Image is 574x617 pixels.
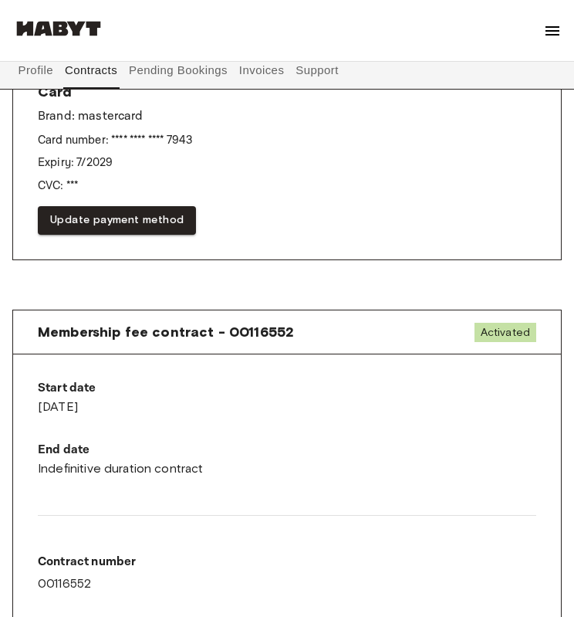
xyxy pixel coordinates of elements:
button: Pending Bookings [127,52,230,89]
p: Contract number [38,553,536,571]
p: Expiry: 7 / 2029 [38,154,192,171]
button: Update payment method [38,206,196,235]
div: 00116552 [38,553,536,593]
button: Support [294,52,341,89]
span: Activated [474,323,536,342]
p: Brand: mastercard [38,107,192,126]
button: Profile [16,52,56,89]
p: End date [38,441,536,459]
p: Start date [38,379,536,398]
div: Indefinitive duration contract [38,441,536,478]
div: [DATE] [38,379,536,416]
span: Membership fee contract - 00116552 [38,323,294,341]
button: Invoices [237,52,285,89]
span: Card [38,83,192,101]
button: Contracts [63,52,120,89]
img: Habyt [12,21,105,36]
div: user profile tabs [12,52,562,89]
